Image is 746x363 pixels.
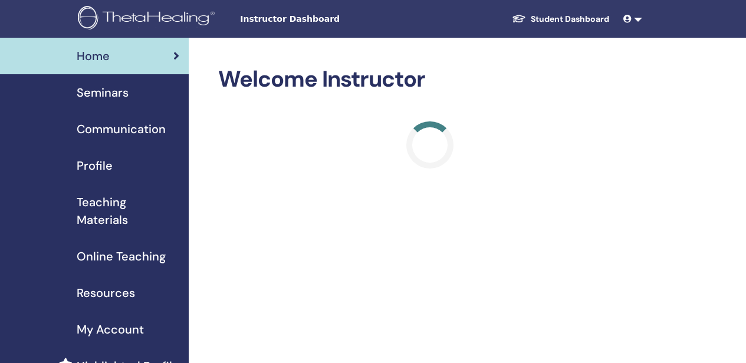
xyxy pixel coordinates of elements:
span: My Account [77,321,144,338]
span: Instructor Dashboard [240,13,417,25]
span: Online Teaching [77,247,166,265]
span: Resources [77,284,135,302]
span: Profile [77,157,113,174]
span: Teaching Materials [77,193,179,229]
h2: Welcome Instructor [218,66,642,93]
span: Home [77,47,110,65]
img: logo.png [78,6,219,32]
span: Seminars [77,84,129,101]
img: graduation-cap-white.svg [512,14,526,24]
a: Student Dashboard [502,8,619,30]
span: Communication [77,120,166,138]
